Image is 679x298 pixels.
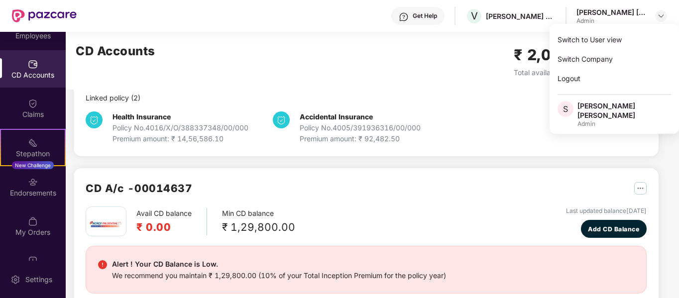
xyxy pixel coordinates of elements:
[113,133,248,144] div: Premium amount: ₹ 14,56,586.10
[222,219,295,235] div: ₹ 1,29,800.00
[112,270,446,281] div: We recommend you maintain ₹ 1,29,800.00 (10% of your Total Inception Premium for the policy year)
[28,256,38,266] img: svg+xml;base64,PHN2ZyBpZD0iVXBkYXRlZCIgeG1sbnM9Imh0dHA6Ly93d3cudzMub3JnLzIwMDAvc3ZnIiB3aWR0aD0iMj...
[471,10,478,22] span: V
[577,101,671,120] div: [PERSON_NAME] [PERSON_NAME]
[576,17,646,25] div: Admin
[563,103,568,115] span: S
[634,182,647,195] img: svg+xml;base64,PHN2ZyB4bWxucz0iaHR0cDovL3d3dy53My5vcmcvMjAwMC9zdmciIHdpZHRoPSIyNSIgaGVpZ2h0PSIyNS...
[28,99,38,108] img: svg+xml;base64,PHN2ZyBpZD0iQ2xhaW0iIHhtbG5zPSJodHRwOi8vd3d3LnczLm9yZy8yMDAwL3N2ZyIgd2lkdGg9IjIwIi...
[98,260,107,269] img: svg+xml;base64,PHN2ZyBpZD0iRGFuZ2VyX2FsZXJ0IiBkYXRhLW5hbWU9IkRhbmdlciBhbGVydCIgeG1sbnM9Imh0dHA6Ly...
[300,112,373,121] b: Accidental Insurance
[399,12,409,22] img: svg+xml;base64,PHN2ZyBpZD0iSGVscC0zMngzMiIgeG1sbnM9Imh0dHA6Ly93d3cudzMub3JnLzIwMDAvc3ZnIiB3aWR0aD...
[300,133,421,144] div: Premium amount: ₹ 92,482.50
[576,7,646,17] div: [PERSON_NAME] [PERSON_NAME]
[112,258,446,270] div: Alert ! Your CD Balance is Low.
[28,138,38,148] img: svg+xml;base64,PHN2ZyB4bWxucz0iaHR0cDovL3d3dy53My5vcmcvMjAwMC9zdmciIHdpZHRoPSIyMSIgaGVpZ2h0PSIyMC...
[514,43,618,67] h2: ₹ 2,08,021.00
[1,149,65,159] div: Stepathon
[136,208,207,235] div: Avail CD balance
[113,122,248,133] div: Policy No. 4016/X/O/388337348/00/000
[89,207,123,242] img: iciciprud.png
[22,275,55,285] div: Settings
[300,122,421,133] div: Policy No. 4005/391936316/00/000
[28,177,38,187] img: svg+xml;base64,PHN2ZyBpZD0iRW5kb3JzZW1lbnRzIiB4bWxucz0iaHR0cDovL3d3dy53My5vcmcvMjAwMC9zdmciIHdpZH...
[86,180,192,197] h2: CD A/c - 00014637
[136,219,192,235] h2: ₹ 0.00
[28,59,38,69] img: svg+xml;base64,PHN2ZyBpZD0iQ0RfQWNjb3VudHMiIGRhdGEtbmFtZT0iQ0QgQWNjb3VudHMiIHhtbG5zPSJodHRwOi8vd3...
[550,49,679,69] div: Switch Company
[566,206,647,216] div: Last updated balance [DATE]
[413,12,437,20] div: Get Help
[581,220,647,238] button: Add CD Balance
[76,42,155,61] h2: CD Accounts
[86,93,647,103] div: Linked policy ( 2 )
[28,216,38,226] img: svg+xml;base64,PHN2ZyBpZD0iTXlfT3JkZXJzIiBkYXRhLW5hbWU9Ik15IE9yZGVycyIgeG1sbnM9Imh0dHA6Ly93d3cudz...
[550,30,679,49] div: Switch to User view
[222,208,295,235] div: Min CD balance
[550,69,679,88] div: Logout
[514,68,600,77] span: Total available CD balance
[577,120,671,128] div: Admin
[657,12,665,20] img: svg+xml;base64,PHN2ZyBpZD0iRHJvcGRvd24tMzJ4MzIiIHhtbG5zPSJodHRwOi8vd3d3LnczLm9yZy8yMDAwL3N2ZyIgd2...
[486,11,556,21] div: [PERSON_NAME] SERVICES INDIA PVT LTD
[273,111,290,128] img: svg+xml;base64,PHN2ZyB4bWxucz0iaHR0cDovL3d3dy53My5vcmcvMjAwMC9zdmciIHdpZHRoPSIzNCIgaGVpZ2h0PSIzNC...
[113,112,171,121] b: Health Insurance
[86,111,103,128] img: svg+xml;base64,PHN2ZyB4bWxucz0iaHR0cDovL3d3dy53My5vcmcvMjAwMC9zdmciIHdpZHRoPSIzNCIgaGVpZ2h0PSIzNC...
[12,161,54,169] div: New Challenge
[10,275,20,285] img: svg+xml;base64,PHN2ZyBpZD0iU2V0dGluZy0yMHgyMCIgeG1sbnM9Imh0dHA6Ly93d3cudzMub3JnLzIwMDAvc3ZnIiB3aW...
[588,224,639,234] span: Add CD Balance
[12,9,77,22] img: New Pazcare Logo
